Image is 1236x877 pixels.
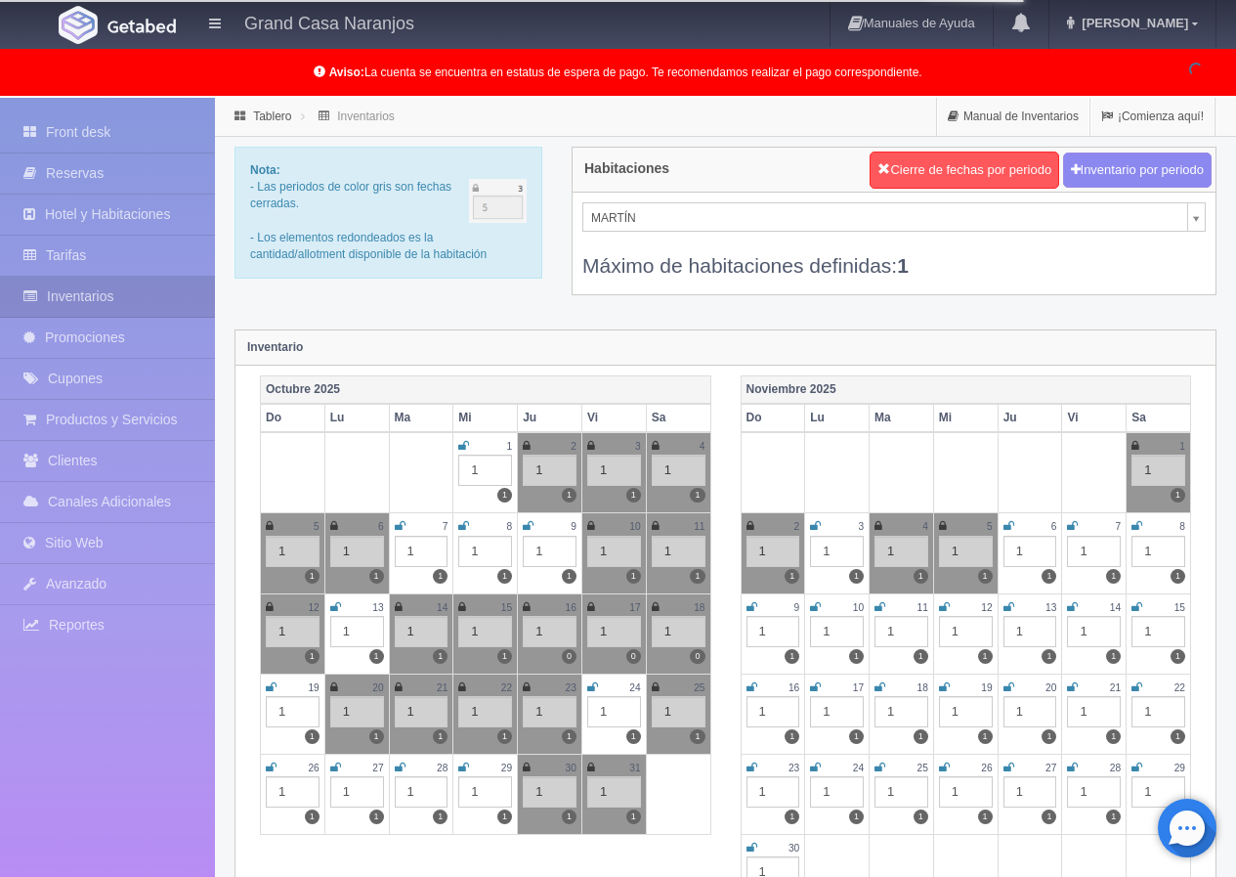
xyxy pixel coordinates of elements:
[1179,521,1185,532] small: 8
[853,763,864,773] small: 24
[629,602,640,613] small: 17
[369,810,384,824] label: 1
[694,602,704,613] small: 18
[244,10,414,34] h4: Grand Casa Naranjos
[523,536,576,567] div: 1
[330,776,384,808] div: 1
[443,521,448,532] small: 7
[981,682,992,693] small: 19
[690,729,704,744] label: 1
[453,404,518,432] th: Mi
[1045,682,1056,693] small: 20
[458,536,512,567] div: 1
[922,521,928,532] small: 4
[741,375,1191,404] th: Noviembre 2025
[810,536,864,567] div: 1
[395,696,448,727] div: 1
[566,602,576,613] small: 16
[978,649,993,664] label: 1
[874,776,928,808] div: 1
[1179,441,1185,452] small: 1
[305,569,320,584] label: 1
[458,455,512,486] div: 1
[458,696,512,727] div: 1
[978,810,993,824] label: 1
[1116,521,1122,532] small: 7
[987,521,993,532] small: 5
[437,763,448,773] small: 28
[746,776,800,808] div: 1
[581,404,646,432] th: Vi
[917,682,928,693] small: 18
[1003,536,1057,567] div: 1
[266,696,320,727] div: 1
[1131,455,1185,486] div: 1
[874,696,928,727] div: 1
[785,729,799,744] label: 1
[788,763,799,773] small: 23
[330,536,384,567] div: 1
[1063,153,1212,189] button: Inventario por periodo
[247,340,303,354] strong: Inventario
[810,696,864,727] div: 1
[266,536,320,567] div: 1
[308,602,319,613] small: 12
[1174,682,1185,693] small: 22
[523,776,576,808] div: 1
[652,616,705,647] div: 1
[870,152,1059,189] button: Cierre de fechas por periodo
[369,649,384,664] label: 1
[1003,616,1057,647] div: 1
[1127,404,1191,432] th: Sa
[626,488,641,503] label: 1
[1106,729,1121,744] label: 1
[501,763,512,773] small: 29
[937,98,1089,136] a: Manual de Inventarios
[337,110,395,123] a: Inventarios
[646,404,710,432] th: Sa
[1045,763,1056,773] small: 27
[266,616,320,647] div: 1
[587,696,641,727] div: 1
[437,602,448,613] small: 14
[562,488,576,503] label: 1
[308,763,319,773] small: 26
[469,179,527,223] img: cutoff.png
[234,147,542,279] div: - Las periodos de color gris son fechas cerradas. - Los elementos redondeados es la cantidad/allo...
[250,163,280,177] b: Nota:
[788,682,799,693] small: 16
[1106,810,1121,824] label: 1
[261,375,711,404] th: Octubre 2025
[395,776,448,808] div: 1
[1042,569,1056,584] label: 1
[587,536,641,567] div: 1
[571,521,576,532] small: 9
[587,616,641,647] div: 1
[591,203,1179,233] span: MARTÍN
[261,404,325,432] th: Do
[458,776,512,808] div: 1
[253,110,291,123] a: Tablero
[305,810,320,824] label: 1
[810,616,864,647] div: 1
[305,729,320,744] label: 1
[501,602,512,613] small: 15
[652,455,705,486] div: 1
[914,810,928,824] label: 1
[1067,696,1121,727] div: 1
[1051,521,1057,532] small: 6
[584,161,669,176] h4: Habitaciones
[1131,536,1185,567] div: 1
[981,763,992,773] small: 26
[917,602,928,613] small: 11
[626,729,641,744] label: 1
[1174,763,1185,773] small: 29
[308,682,319,693] small: 19
[562,649,576,664] label: 0
[562,810,576,824] label: 1
[1131,776,1185,808] div: 1
[389,404,453,432] th: Ma
[626,569,641,584] label: 1
[1042,729,1056,744] label: 1
[1077,16,1188,30] span: [PERSON_NAME]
